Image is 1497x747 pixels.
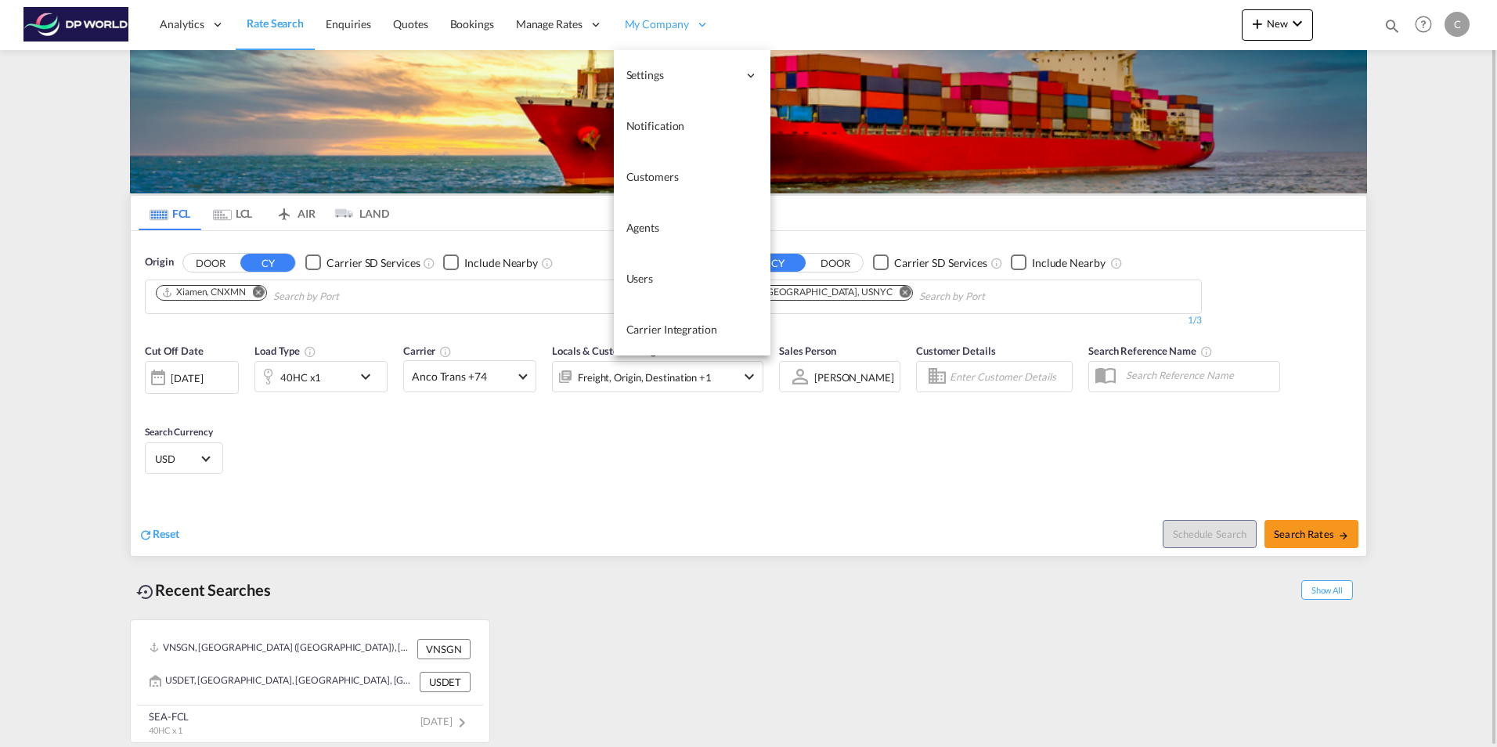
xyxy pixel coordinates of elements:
button: DOOR [808,254,863,272]
span: Cut Off Date [145,345,204,357]
input: Chips input. [273,284,422,309]
img: c08ca190194411f088ed0f3ba295208c.png [23,7,129,42]
md-icon: Unchecked: Search for CY (Container Yard) services for all selected carriers.Checked : Search for... [990,257,1003,269]
a: Agents [614,203,770,254]
md-icon: Unchecked: Search for CY (Container Yard) services for all selected carriers.Checked : Search for... [423,257,435,269]
button: CY [751,254,806,272]
md-icon: icon-chevron-down [1288,14,1307,33]
span: My Company [625,16,689,32]
span: Locals & Custom Charges [552,345,666,357]
div: Recent Searches [130,572,277,608]
img: LCL+%26+FCL+BACKGROUND.png [130,12,1367,193]
span: Reset [153,527,179,540]
md-pagination-wrapper: Use the left and right arrow keys to navigate between tabs [139,196,389,230]
span: Anco Trans +74 [412,369,514,384]
span: Settings [626,67,738,83]
span: Customer Details [916,345,995,357]
span: Carrier [403,345,452,357]
md-icon: icon-airplane [275,204,294,216]
div: 1/3 [681,314,1202,327]
button: DOOR [183,254,238,272]
div: icon-refreshReset [139,526,179,543]
span: Show All [1301,580,1353,600]
input: Chips input. [919,284,1068,309]
span: Search Reference Name [1088,345,1213,357]
span: Notification [626,119,685,132]
md-tab-item: LCL [201,196,264,230]
div: Press delete to remove this chip. [161,286,249,299]
md-icon: icon-arrow-right [1338,530,1349,541]
md-tab-item: FCL [139,196,201,230]
md-icon: Your search will be saved by the below given name [1200,345,1213,358]
md-chips-wrap: Chips container. Use arrow keys to select chips. [690,280,1074,309]
span: 40HC x 1 [149,725,182,735]
md-tab-item: AIR [264,196,326,230]
div: C [1445,12,1470,37]
div: Freight Origin Destination Dock Stuffing [578,366,712,388]
span: Origin [145,254,173,270]
span: USD [155,452,199,466]
md-icon: icon-magnify [1383,17,1401,34]
div: 1/3 [145,314,666,327]
md-icon: The selected Trucker/Carrierwill be displayed in the rate results If the rates are from another f... [439,345,452,358]
button: CY [240,254,295,272]
md-icon: Unchecked: Ignores neighbouring ports when fetching rates.Checked : Includes neighbouring ports w... [1110,257,1123,269]
md-icon: Unchecked: Ignores neighbouring ports when fetching rates.Checked : Includes neighbouring ports w... [541,257,554,269]
span: Search Currency [145,426,213,438]
span: [DATE] [420,715,471,727]
span: Carrier Integration [626,323,717,336]
div: VNSGN [417,639,471,659]
span: Rate Search [247,16,304,30]
md-select: Select Currency: $ USDUnited States Dollar [153,447,215,470]
div: VNSGN, Ho Chi Minh City (Saigon), Viet Nam, South East Asia, Asia Pacific [150,639,413,659]
button: icon-plus 400-fgNewicon-chevron-down [1242,9,1313,41]
md-checkbox: Checkbox No Ink [873,254,987,271]
md-checkbox: Checkbox No Ink [1011,254,1106,271]
span: Search Rates [1274,528,1349,540]
div: Xiamen, CNXMN [161,286,246,299]
span: Help [1410,11,1437,38]
a: Carrier Integration [614,305,770,355]
div: Carrier SD Services [894,255,987,271]
button: Note: By default Schedule search will only considerorigin ports, destination ports and cut off da... [1163,520,1257,548]
span: Customers [626,170,679,183]
div: icon-magnify [1383,17,1401,41]
span: Bookings [450,17,494,31]
div: [PERSON_NAME] [814,371,894,384]
span: New [1248,17,1307,30]
a: Notification [614,101,770,152]
md-select: Sales Person: Charlene Post [813,366,896,388]
div: USDET [420,672,471,692]
button: Remove [243,286,266,301]
div: Include Nearby [464,255,538,271]
md-chips-wrap: Chips container. Use arrow keys to select chips. [153,280,428,309]
span: Manage Rates [516,16,583,32]
a: Customers [614,152,770,203]
md-icon: icon-plus 400-fg [1248,14,1267,33]
md-checkbox: Checkbox No Ink [305,254,420,271]
div: New York, NY, USNYC [698,286,892,299]
div: 40HC x1 [280,366,321,388]
div: [DATE] [171,371,203,385]
span: Quotes [393,17,427,31]
div: Settings [614,50,770,101]
button: Search Ratesicon-arrow-right [1264,520,1358,548]
span: Enquiries [326,17,371,31]
button: Remove [889,286,912,301]
md-icon: icon-information-outline [304,345,316,358]
md-icon: icon-backup-restore [136,583,155,601]
md-tab-item: LAND [326,196,389,230]
md-checkbox: Checkbox No Ink [443,254,538,271]
recent-search-card: VNSGN, [GEOGRAPHIC_DATA] ([GEOGRAPHIC_DATA]), [GEOGRAPHIC_DATA], [GEOGRAPHIC_DATA], [GEOGRAPHIC_D... [130,619,490,743]
div: Freight Origin Destination Dock Stuffingicon-chevron-down [552,361,763,392]
div: Carrier SD Services [326,255,420,271]
div: [DATE] [145,361,239,394]
input: Search Reference Name [1118,363,1279,387]
span: Analytics [160,16,204,32]
div: Include Nearby [1032,255,1106,271]
div: Help [1410,11,1445,39]
div: OriginDOOR CY Checkbox No InkUnchecked: Search for CY (Container Yard) services for all selected ... [131,231,1366,556]
div: USDET, Detroit, MI, United States, North America, Americas [150,672,416,692]
a: Users [614,254,770,305]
